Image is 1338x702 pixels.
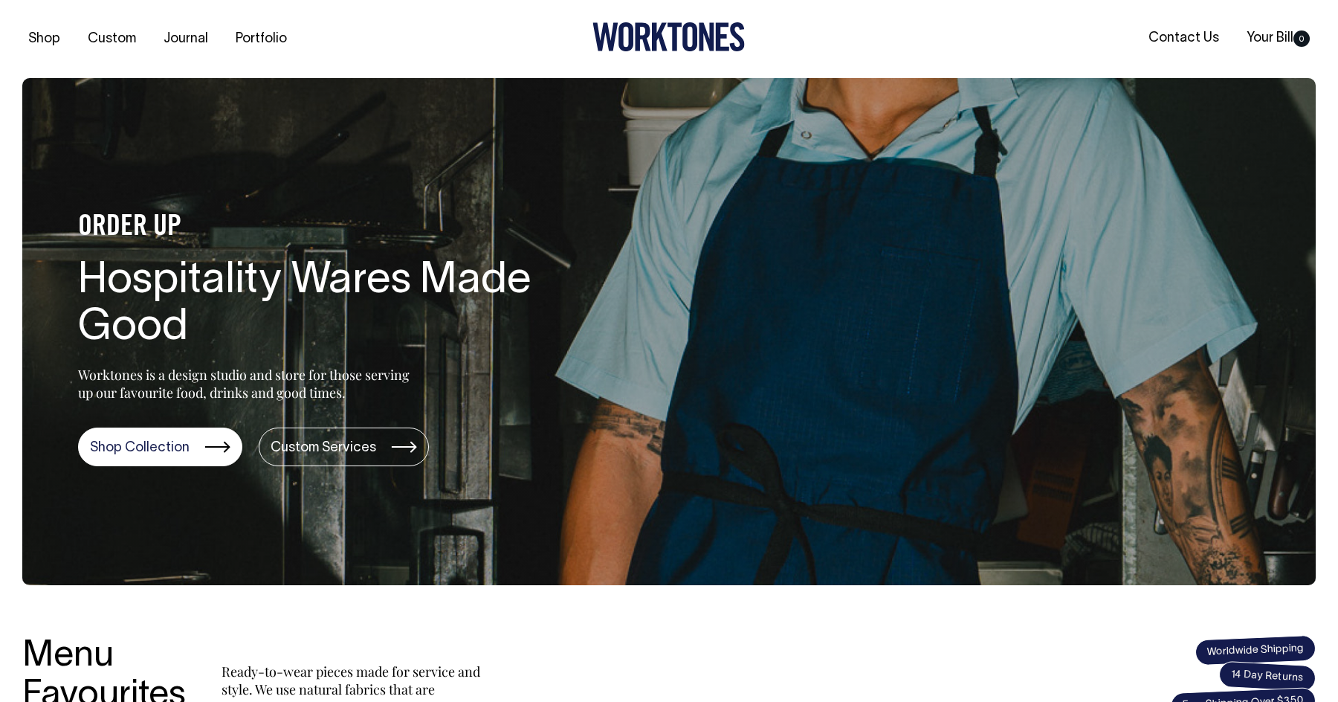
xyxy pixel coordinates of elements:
a: Custom [82,27,142,51]
span: 0 [1293,30,1310,47]
h1: Hospitality Wares Made Good [78,258,554,353]
a: Shop [22,27,66,51]
a: Journal [158,27,214,51]
p: Worktones is a design studio and store for those serving up our favourite food, drinks and good t... [78,366,416,402]
a: Custom Services [259,428,429,466]
h4: ORDER UP [78,212,554,243]
a: Shop Collection [78,428,242,466]
a: Contact Us [1143,26,1225,51]
a: Portfolio [230,27,293,51]
span: 14 Day Returns [1218,661,1316,692]
a: Your Bill0 [1241,26,1316,51]
span: Worldwide Shipping [1195,634,1316,666]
